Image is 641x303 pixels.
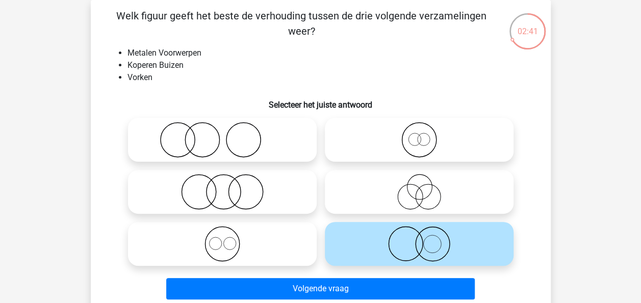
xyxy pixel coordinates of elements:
[127,47,534,59] li: Metalen Voorwerpen
[107,92,534,110] h6: Selecteer het juiste antwoord
[166,278,475,299] button: Volgende vraag
[127,59,534,71] li: Koperen Buizen
[127,71,534,84] li: Vorken
[107,8,496,39] p: Welk figuur geeft het beste de verhouding tussen de drie volgende verzamelingen weer?
[508,12,547,38] div: 02:41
